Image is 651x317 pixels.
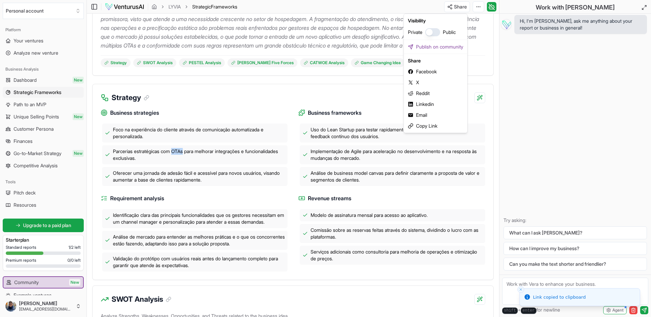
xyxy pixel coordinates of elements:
[408,29,422,36] span: Private
[308,194,351,203] span: Revenue streams
[69,279,80,286] span: New
[23,222,71,229] span: Upgrade to a paid plan
[14,162,58,169] span: Competitive Analysis
[311,227,482,240] span: Comissão sobre as reservas feitas através do sistema, dividindo o lucro com as plataformas.
[113,234,285,247] span: Análise de mercado para entender as melhores práticas e o que os concorrentes estão fazendo, adap...
[520,18,642,31] span: Hi, I'm [PERSON_NAME], ask me anything about your report or business in general!
[113,126,285,140] span: Foco na experiência do cliente através de comunicação automatizada e personalizada.
[113,148,285,162] span: Parcerias estratégicas com OTAs para melhorar integrações e funcionalidades exclusivas.
[300,58,348,67] a: CATWOE Analysis
[112,294,171,305] h3: SWOT Analysis
[14,202,36,208] span: Resources
[105,3,144,11] img: logo
[101,6,485,50] p: A ideia de desenvolver um aplicativo de channel manager que centraliza reservas, mensagens, preço...
[405,99,466,110] button: Linkedin
[152,3,237,10] nav: breadcrumb
[110,109,159,117] span: Business strategies
[504,226,647,239] button: What can I ask [PERSON_NAME]?
[112,92,149,103] h3: Strategy
[14,279,39,286] span: Community
[405,15,466,26] div: Visibility
[533,294,586,301] div: Link copied to clipboard
[19,300,73,306] span: [PERSON_NAME]
[14,89,61,96] span: Strategic Frameworks
[73,77,84,83] span: New
[14,138,33,145] span: Finances
[3,24,84,35] div: Platform
[14,126,54,132] span: Customer Persona
[14,150,61,157] span: Go-to-Market Strategy
[536,3,615,12] h2: Work with [PERSON_NAME]
[454,3,467,10] span: Share
[67,258,81,263] span: 0 / 0 left
[612,307,624,313] span: Agent
[133,58,176,67] a: SWOT Analysis
[19,306,73,312] span: [EMAIL_ADDRESS][DOMAIN_NAME]
[504,258,647,271] button: Can you make the text shorter and friendlier?
[405,77,466,88] button: X
[14,292,52,299] span: Example ventures
[405,110,466,120] button: Email
[311,212,428,219] span: Modelo de assinatura mensal para acesso ao aplicativo.
[14,37,43,44] span: Your ventures
[6,258,36,263] span: Premium reports
[405,55,466,66] div: Share
[405,66,466,77] button: Facebook
[169,3,181,10] a: LYVIA
[405,41,466,52] a: Publish on community
[113,170,285,183] span: Oferecer uma jornada de adesão fácil e acessível para novos usuários, visando aumentar a base de ...
[405,120,466,131] div: Copy Link
[228,58,297,67] a: [PERSON_NAME] Five Forces
[14,77,37,83] span: Dashboard
[311,126,482,140] span: Uso do Lean Startup para testar rapidamente e aprimorar o produto com feedback contínuo dos usuár...
[101,58,131,67] a: Strategy
[501,19,512,30] img: Vera
[443,29,456,36] span: Public
[68,245,81,250] span: 1 / 2 left
[517,286,524,293] button: Close toast
[73,150,84,157] span: New
[405,88,466,99] button: Reddit
[73,113,84,120] span: New
[192,3,237,10] span: Strategic
[311,148,482,162] span: Implementação de Agile para aceleração no desenvolvimento e na resposta às mudanças do mercado.
[502,306,560,314] span: + for newline
[521,307,536,314] kbd: enter
[351,58,405,67] a: Game Changing Idea
[5,301,16,312] img: ACg8ocLIjjnA8TnfuJmr8-V_xUSubqVLtz3X15Sc-uuPXIlAgWnanBEujw=s96-c
[504,217,647,224] p: Try asking:
[14,113,59,120] span: Unique Selling Points
[504,242,647,255] button: How can I improve my business?
[311,170,482,183] span: Análise de business model canvas para definir claramente a proposta de valor e segmentos de clien...
[179,58,225,67] a: PESTEL Analysis
[110,194,164,203] span: Requirement analysis
[3,64,84,75] div: Business Analysis
[14,50,58,56] span: Analyze new venture
[308,109,361,117] span: Business frameworks
[502,307,518,314] kbd: shift
[6,245,36,250] span: Standard reports
[311,248,482,262] span: Serviços adicionais como consultoria para melhoria de operações e otimização de preços.
[211,4,237,10] span: Frameworks
[113,212,285,225] span: Identificação clara das principais funcionalidades que os gestores necessitam em um channel manag...
[113,255,285,269] span: Validação do protótipo com usuários reais antes do lançamento completo para garantir que atende à...
[6,237,81,243] h3: Starter plan
[14,189,36,196] span: Pitch deck
[14,101,46,108] span: Path to an MVP
[3,176,84,187] div: Tools
[3,3,84,19] button: Select an organization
